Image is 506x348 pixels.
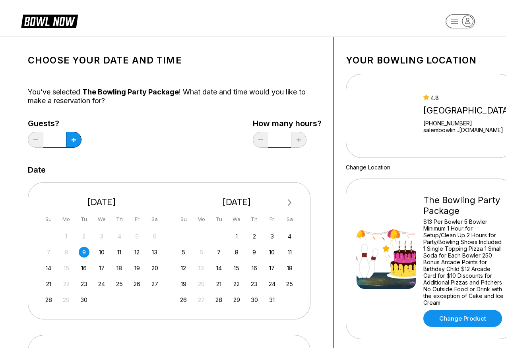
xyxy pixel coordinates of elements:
[114,247,125,258] div: Choose Thursday, September 11th, 2025
[267,279,277,289] div: Choose Friday, October 24th, 2025
[178,294,189,305] div: Choose Sunday, October 26th, 2025
[196,294,207,305] div: Not available Monday, October 27th, 2025
[178,263,189,273] div: Choose Sunday, October 12th, 2025
[132,231,142,242] div: Not available Friday, September 5th, 2025
[196,247,207,258] div: Not available Monday, October 6th, 2025
[249,247,260,258] div: Choose Thursday, October 9th, 2025
[28,165,46,174] label: Date
[149,214,160,225] div: Sa
[43,263,54,273] div: Choose Sunday, September 14th, 2025
[43,214,54,225] div: Su
[423,195,504,216] div: The Bowling Party Package
[231,279,242,289] div: Choose Wednesday, October 22nd, 2025
[213,214,224,225] div: Tu
[196,279,207,289] div: Not available Monday, October 20th, 2025
[213,279,224,289] div: Choose Tuesday, October 21st, 2025
[43,294,54,305] div: Choose Sunday, September 28th, 2025
[149,247,160,258] div: Choose Saturday, September 13th, 2025
[61,294,72,305] div: Not available Monday, September 29th, 2025
[79,279,89,289] div: Choose Tuesday, September 23rd, 2025
[149,263,160,273] div: Choose Saturday, September 20th, 2025
[423,310,502,327] a: Change Product
[96,247,107,258] div: Choose Wednesday, September 10th, 2025
[284,247,295,258] div: Choose Saturday, October 11th, 2025
[267,247,277,258] div: Choose Friday, October 10th, 2025
[132,247,142,258] div: Choose Friday, September 12th, 2025
[267,294,277,305] div: Choose Friday, October 31st, 2025
[231,263,242,273] div: Choose Wednesday, October 15th, 2025
[284,214,295,225] div: Sa
[79,214,89,225] div: Tu
[79,263,89,273] div: Choose Tuesday, September 16th, 2025
[82,88,179,96] span: The Bowling Party Package
[357,86,416,146] img: Salem Bowling Center
[249,279,260,289] div: Choose Thursday, October 23rd, 2025
[231,247,242,258] div: Choose Wednesday, October 8th, 2025
[196,214,207,225] div: Mo
[149,231,160,242] div: Not available Saturday, September 6th, 2025
[231,294,242,305] div: Choose Wednesday, October 29th, 2025
[178,214,189,225] div: Su
[249,231,260,242] div: Choose Thursday, October 2nd, 2025
[61,231,72,242] div: Not available Monday, September 1st, 2025
[149,279,160,289] div: Choose Saturday, September 27th, 2025
[96,231,107,242] div: Not available Wednesday, September 3rd, 2025
[96,263,107,273] div: Choose Wednesday, September 17th, 2025
[96,279,107,289] div: Choose Wednesday, September 24th, 2025
[213,247,224,258] div: Choose Tuesday, October 7th, 2025
[28,55,322,66] h1: Choose your Date and time
[284,263,295,273] div: Choose Saturday, October 18th, 2025
[79,231,89,242] div: Not available Tuesday, September 2nd, 2025
[357,229,416,289] img: The Bowling Party Package
[284,279,295,289] div: Choose Saturday, October 25th, 2025
[283,196,296,209] button: Next Month
[132,279,142,289] div: Choose Friday, September 26th, 2025
[61,279,72,289] div: Not available Monday, September 22nd, 2025
[249,214,260,225] div: Th
[249,263,260,273] div: Choose Thursday, October 16th, 2025
[114,263,125,273] div: Choose Thursday, September 18th, 2025
[249,294,260,305] div: Choose Thursday, October 30th, 2025
[61,247,72,258] div: Not available Monday, September 8th, 2025
[196,263,207,273] div: Not available Monday, October 13th, 2025
[178,247,189,258] div: Choose Sunday, October 5th, 2025
[114,231,125,242] div: Not available Thursday, September 4th, 2025
[114,214,125,225] div: Th
[132,263,142,273] div: Choose Friday, September 19th, 2025
[284,231,295,242] div: Choose Saturday, October 4th, 2025
[43,247,54,258] div: Not available Sunday, September 7th, 2025
[175,197,299,208] div: [DATE]
[43,279,54,289] div: Choose Sunday, September 21st, 2025
[28,119,81,128] label: Guests?
[253,119,322,128] label: How many hours?
[79,294,89,305] div: Choose Tuesday, September 30th, 2025
[42,230,161,305] div: month 2025-09
[267,231,277,242] div: Choose Friday, October 3rd, 2025
[423,218,504,306] div: $13 Per Bowler 5 Bowler Minimum 1 Hour for Setup/Clean Up 2 Hours for Party/Bowling Shoes Include...
[346,164,390,171] a: Change Location
[61,214,72,225] div: Mo
[177,230,297,305] div: month 2025-10
[132,214,142,225] div: Fr
[213,294,224,305] div: Choose Tuesday, October 28th, 2025
[267,214,277,225] div: Fr
[79,247,89,258] div: Choose Tuesday, September 9th, 2025
[40,197,163,208] div: [DATE]
[231,214,242,225] div: We
[231,231,242,242] div: Choose Wednesday, October 1st, 2025
[213,263,224,273] div: Choose Tuesday, October 14th, 2025
[178,279,189,289] div: Choose Sunday, October 19th, 2025
[96,214,107,225] div: We
[61,263,72,273] div: Not available Monday, September 15th, 2025
[28,88,322,105] div: You’ve selected ! What date and time would you like to make a reservation for?
[114,279,125,289] div: Choose Thursday, September 25th, 2025
[267,263,277,273] div: Choose Friday, October 17th, 2025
